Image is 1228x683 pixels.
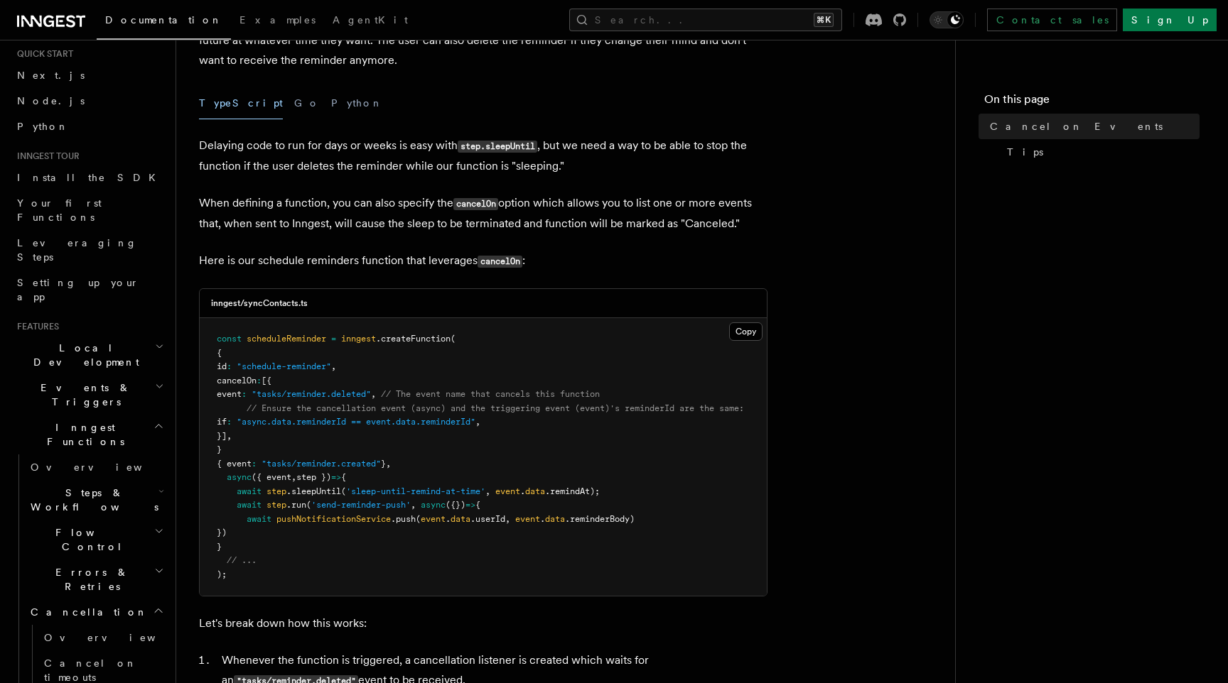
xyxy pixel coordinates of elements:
span: Documentation [105,14,222,26]
span: ({ event [252,472,291,482]
span: "tasks/reminder.deleted" [252,389,371,399]
button: Copy [729,322,763,341]
span: , [371,389,376,399]
span: // The event name that cancels this function [381,389,600,399]
code: cancelOn [478,256,522,268]
a: Documentation [97,4,231,40]
button: Go [294,87,320,119]
button: Events & Triggers [11,375,167,415]
span: Examples [239,14,316,26]
span: { [341,472,346,482]
a: Overview [38,625,167,650]
a: Cancel on Events [984,114,1200,139]
a: Node.js [11,88,167,114]
span: scheduleReminder [247,334,326,344]
span: Inngest tour [11,151,80,162]
button: Local Development [11,335,167,375]
span: cancelOn [217,376,257,386]
span: Errors & Retries [25,565,154,594]
a: Examples [231,4,324,38]
span: [{ [262,376,271,386]
button: TypeScript [199,87,283,119]
span: => [331,472,341,482]
button: Steps & Workflows [25,480,167,520]
span: "schedule-reminder" [237,361,331,371]
span: event [495,486,520,496]
p: Delaying code to run for days or weeks is easy with , but we need a way to be able to stop the fu... [199,136,767,176]
button: Search...⌘K [569,9,842,31]
span: ); [217,569,227,579]
span: , [485,486,490,496]
span: event [421,514,446,524]
span: Quick start [11,48,73,60]
span: Leveraging Steps [17,237,137,263]
button: Errors & Retries [25,559,167,599]
span: .run [286,500,306,510]
span: inngest [341,334,376,344]
span: 'send-reminder-push' [311,500,411,510]
span: : [227,361,232,371]
span: AgentKit [333,14,408,26]
span: data [525,486,545,496]
span: Features [11,321,59,332]
span: async [227,472,252,482]
span: Node.js [17,95,85,106]
span: Setting up your app [17,277,139,302]
span: "tasks/reminder.created" [262,459,381,469]
p: Here is our schedule reminders function that leverages : [199,251,767,271]
span: Local Development [11,341,155,369]
span: Install the SDK [17,172,164,183]
span: . [446,514,451,524]
span: , [411,500,416,510]
span: .createFunction [376,334,451,344]
span: await [237,486,262,496]
span: .sleepUntil [286,486,341,496]
span: pushNotificationService [276,514,391,524]
button: Toggle dark mode [930,11,964,28]
h4: On this page [984,91,1200,114]
span: .remindAt); [545,486,600,496]
span: event [515,514,540,524]
span: : [257,376,262,386]
p: Let's break down how this works: [199,613,767,633]
span: Cancel on timeouts [44,657,137,683]
span: if [217,417,227,427]
p: When defining a function, you can also specify the option which allows you to list one or more ev... [199,193,767,234]
span: , [505,514,510,524]
span: 'sleep-until-remind-at-time' [346,486,485,496]
span: data [451,514,470,524]
span: , [227,431,232,441]
span: ( [416,514,421,524]
span: } [217,542,222,552]
span: "async.data.reminderId == event.data.reminderId" [237,417,475,427]
span: Events & Triggers [11,381,155,409]
span: Tips [1007,145,1043,159]
span: event [217,389,242,399]
span: step [266,486,286,496]
a: Setting up your app [11,270,167,310]
span: Cancellation [25,605,148,619]
span: Inngest Functions [11,420,153,449]
span: ( [451,334,456,344]
span: = [331,334,336,344]
span: } [217,444,222,454]
span: ( [306,500,311,510]
p: For our example, we'll take a reminder app where a user can schedule to be reminded of something ... [199,11,767,70]
span: // Ensure the cancellation event (async) and the triggering event (event)'s reminderId are the same: [247,403,744,413]
span: step [266,500,286,510]
button: Inngest Functions [11,415,167,454]
span: , [475,417,480,427]
a: Sign Up [1123,9,1217,31]
span: Next.js [17,70,85,81]
span: { [217,348,222,358]
a: Tips [1001,139,1200,165]
span: await [247,514,271,524]
button: Python [331,87,383,119]
span: { [475,500,480,510]
code: step.sleepUntil [458,141,537,153]
span: async [421,500,446,510]
span: Cancel on Events [990,119,1163,133]
span: => [465,500,475,510]
kbd: ⌘K [814,13,834,27]
span: .push [391,514,416,524]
